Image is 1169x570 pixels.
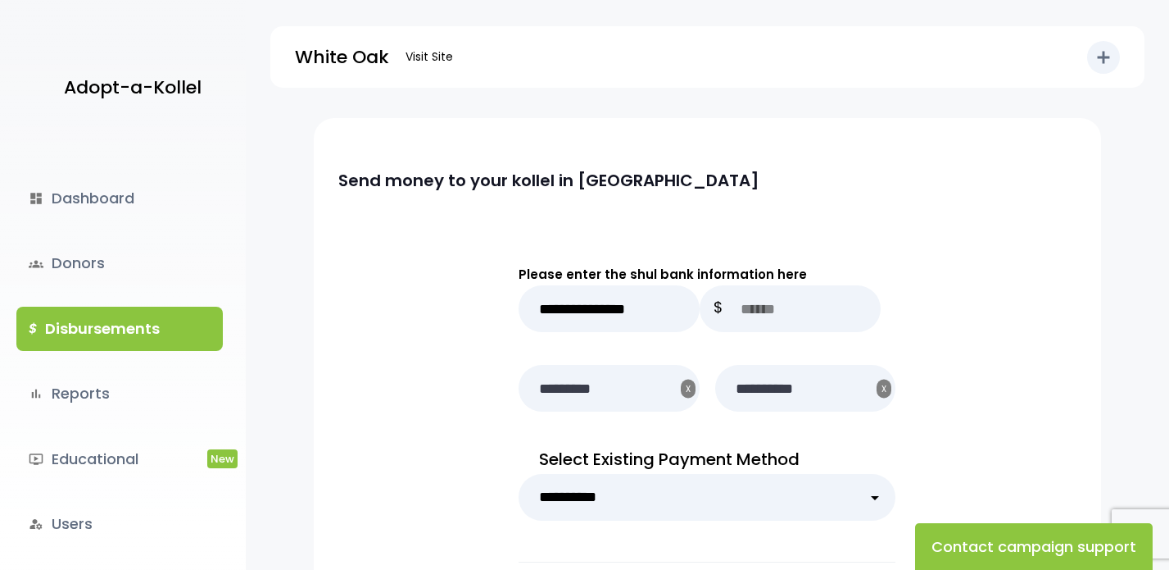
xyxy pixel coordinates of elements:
[338,167,1036,194] p: Send money to your kollel in [GEOGRAPHIC_DATA]
[29,257,43,271] span: groups
[16,176,223,221] a: dashboardDashboard
[519,445,895,474] p: Select Existing Payment Method
[16,372,223,416] a: bar_chartReports
[64,71,202,104] p: Adopt-a-Kollel
[16,307,223,351] a: $Disbursements
[1094,48,1113,67] i: add
[16,437,223,481] a: ondemand_videoEducationalNew
[29,452,43,467] i: ondemand_video
[519,263,895,285] p: Please enter the shul bank information here
[16,241,223,285] a: groupsDonors
[681,380,696,399] button: X
[29,317,37,341] i: $
[29,191,43,206] i: dashboard
[877,380,891,399] button: X
[29,386,43,401] i: bar_chart
[915,523,1153,570] button: Contact campaign support
[207,449,238,468] span: New
[56,48,202,127] a: Adopt-a-Kollel
[29,517,43,531] i: manage_accounts
[1087,41,1120,74] button: add
[700,285,736,332] p: $
[397,41,461,73] a: Visit Site
[16,502,223,546] a: manage_accountsUsers
[295,41,389,74] p: White Oak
